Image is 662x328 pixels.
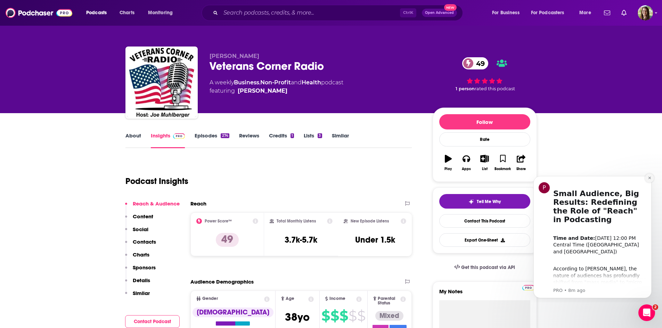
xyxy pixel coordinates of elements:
[574,7,600,18] button: open menu
[462,57,488,69] a: 49
[638,5,653,20] span: Logged in as AMSimrell
[495,167,511,171] div: Bookmark
[125,264,156,277] button: Sponsors
[193,308,273,317] div: [DEMOGRAPHIC_DATA]
[291,133,294,138] div: 1
[439,288,530,300] label: My Notes
[115,7,139,18] a: Charts
[422,9,457,17] button: Open AdvancedNew
[318,133,322,138] div: 3
[516,167,526,171] div: Share
[133,200,180,207] p: Reach & Audience
[461,264,515,270] span: Get this podcast via API
[475,86,515,91] span: rated this podcast
[355,235,395,245] h3: Under 1.5k
[6,6,72,19] img: Podchaser - Follow, Share and Rate Podcasts
[208,5,469,21] div: Search podcasts, credits, & more...
[302,79,321,86] a: Health
[125,251,149,264] button: Charts
[439,132,530,146] div: Rate
[125,290,150,303] button: Similar
[329,296,345,301] span: Income
[125,200,180,213] button: Reach & Audience
[221,133,229,138] div: 274
[304,132,322,148] a: Lists3
[221,7,400,18] input: Search podcasts, credits, & more...
[523,170,662,302] iframe: Intercom notifications message
[526,7,574,18] button: open menu
[125,213,153,226] button: Content
[133,226,148,233] p: Social
[210,53,259,59] span: [PERSON_NAME]
[143,7,182,18] button: open menu
[439,233,530,247] button: Export One-Sheet
[400,8,416,17] span: Ctrl K
[173,133,185,139] img: Podchaser Pro
[638,5,653,20] img: User Profile
[477,199,501,204] span: Tell Me Why
[494,150,512,175] button: Bookmark
[125,238,156,251] button: Contacts
[330,310,339,321] span: $
[125,176,188,186] h1: Podcast Insights
[512,150,530,175] button: Share
[457,150,475,175] button: Apps
[133,238,156,245] p: Contacts
[125,132,141,148] a: About
[449,259,521,276] a: Get this podcast via API
[148,8,173,18] span: Monitoring
[522,285,534,291] img: Podchaser Pro
[151,132,185,148] a: InsightsPodchaser Pro
[531,8,564,18] span: For Podcasters
[238,87,287,95] a: [PERSON_NAME]
[601,7,613,19] a: Show notifications dropdown
[125,277,150,290] button: Details
[190,278,254,285] h2: Audience Demographics
[202,296,218,301] span: Gender
[425,11,454,15] span: Open Advanced
[210,87,343,95] span: featuring
[579,8,591,18] span: More
[239,132,259,148] a: Reviews
[216,233,239,247] p: 49
[638,5,653,20] button: Show profile menu
[125,226,148,239] button: Social
[439,194,530,209] button: tell me why sparkleTell Me Why
[462,167,471,171] div: Apps
[260,79,291,86] a: Non-Profit
[492,8,520,18] span: For Business
[349,310,357,321] span: $
[638,304,655,321] iframe: Intercom live chat
[210,78,343,95] div: A weekly podcast
[133,290,150,296] p: Similar
[285,310,310,324] span: 38 yo
[133,264,156,271] p: Sponsors
[357,310,365,321] span: $
[468,199,474,204] img: tell me why sparkle
[190,200,206,207] h2: Reach
[444,167,452,171] div: Play
[133,251,149,258] p: Charts
[269,132,294,148] a: Credits1
[444,4,457,11] span: New
[475,150,493,175] button: List
[81,7,116,18] button: open menu
[120,8,134,18] span: Charts
[340,310,348,321] span: $
[433,53,537,96] div: 49 1 personrated this podcast
[378,296,399,305] span: Parental Status
[127,48,196,117] a: Veterans Corner Radio
[205,219,232,224] h2: Power Score™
